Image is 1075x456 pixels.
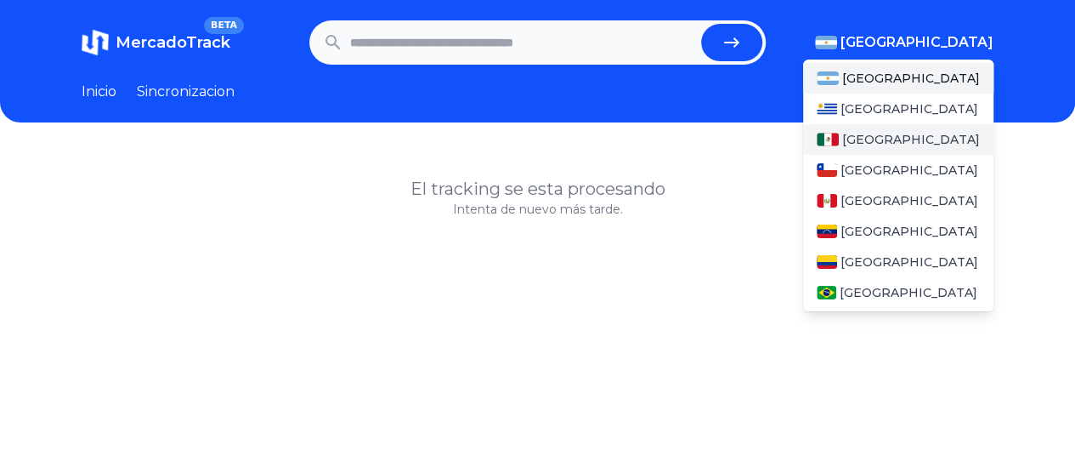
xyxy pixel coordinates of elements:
span: MercadoTrack [116,33,230,52]
a: MercadoTrackBETA [82,29,230,56]
span: [GEOGRAPHIC_DATA] [840,254,978,271]
a: Inicio [82,82,116,102]
span: [GEOGRAPHIC_DATA] [840,100,978,117]
a: Mexico[GEOGRAPHIC_DATA] [803,124,993,155]
a: Uruguay[GEOGRAPHIC_DATA] [803,94,993,124]
span: [GEOGRAPHIC_DATA] [840,162,978,179]
img: Argentina [815,36,837,49]
span: [GEOGRAPHIC_DATA] [840,284,977,301]
a: Peru[GEOGRAPHIC_DATA] [803,185,993,216]
img: Brasil [817,286,836,299]
img: MercadoTrack [82,29,109,56]
img: Mexico [817,133,839,146]
img: Colombia [817,255,837,269]
a: Argentina[GEOGRAPHIC_DATA] [803,63,993,94]
a: Chile[GEOGRAPHIC_DATA] [803,155,993,185]
p: Intenta de nuevo más tarde. [82,201,993,218]
span: [GEOGRAPHIC_DATA] [840,32,993,53]
img: Chile [817,163,837,177]
span: [GEOGRAPHIC_DATA] [840,223,978,240]
a: Sincronizacion [137,82,235,102]
a: Colombia[GEOGRAPHIC_DATA] [803,247,993,277]
img: Argentina [817,71,839,85]
a: Venezuela[GEOGRAPHIC_DATA] [803,216,993,247]
span: [GEOGRAPHIC_DATA] [842,131,980,148]
img: Venezuela [817,225,837,238]
h1: El tracking se esta procesando [82,177,993,201]
span: BETA [204,17,244,34]
span: [GEOGRAPHIC_DATA] [840,192,978,209]
button: [GEOGRAPHIC_DATA] [815,32,993,53]
span: [GEOGRAPHIC_DATA] [842,70,980,87]
img: Uruguay [817,102,837,116]
img: Peru [817,194,837,208]
a: Brasil[GEOGRAPHIC_DATA] [803,277,993,308]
